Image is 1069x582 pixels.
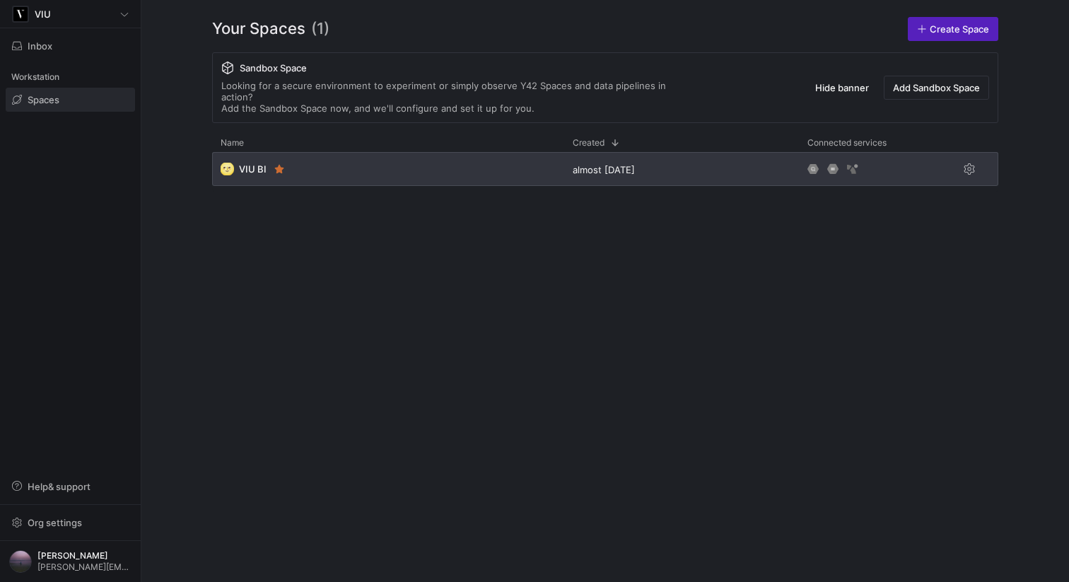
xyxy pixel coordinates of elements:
[6,475,135,499] button: Help& support
[573,138,604,148] span: Created
[239,163,267,175] span: VIU BI
[13,7,28,21] img: https://storage.googleapis.com/y42-prod-data-exchange/images/zgRs6g8Sem6LtQCmmHzYBaaZ8bA8vNBoBzxR...
[37,562,132,572] span: [PERSON_NAME][EMAIL_ADDRESS][DOMAIN_NAME]
[311,17,329,41] span: (1)
[28,40,52,52] span: Inbox
[28,94,59,105] span: Spaces
[6,547,135,576] button: https://storage.googleapis.com/y42-prod-data-exchange/images/VtGnwq41pAtzV0SzErAhijSx9Rgo16q39DKO...
[806,76,878,100] button: Hide banner
[212,152,998,192] div: Press SPACE to select this row.
[807,138,887,148] span: Connected services
[6,34,135,58] button: Inbox
[815,82,869,93] span: Hide banner
[28,517,82,528] span: Org settings
[35,8,51,20] span: VIU
[28,481,90,492] span: Help & support
[221,163,233,175] span: 🌝
[6,88,135,112] a: Spaces
[908,17,998,41] a: Create Space
[6,66,135,88] div: Workstation
[573,164,635,175] span: almost [DATE]
[240,62,307,74] span: Sandbox Space
[37,551,132,561] span: [PERSON_NAME]
[9,550,32,573] img: https://storage.googleapis.com/y42-prod-data-exchange/images/VtGnwq41pAtzV0SzErAhijSx9Rgo16q39DKO...
[212,17,305,41] span: Your Spaces
[221,138,244,148] span: Name
[221,80,695,114] div: Looking for a secure environment to experiment or simply observe Y42 Spaces and data pipelines in...
[930,23,989,35] span: Create Space
[6,511,135,535] button: Org settings
[884,76,989,100] button: Add Sandbox Space
[893,82,980,93] span: Add Sandbox Space
[6,518,135,530] a: Org settings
